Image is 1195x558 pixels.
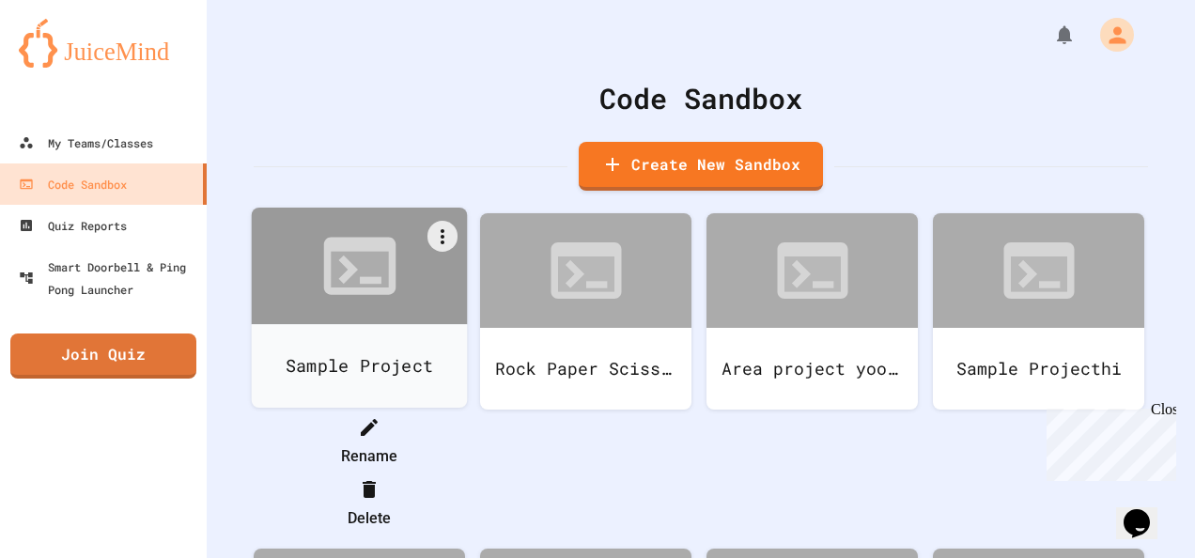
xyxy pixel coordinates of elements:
[272,473,465,534] li: Delete
[933,213,1144,410] a: Sample Projecthi
[706,213,918,410] a: Area project yoohoo
[19,19,188,68] img: logo-orange.svg
[19,132,153,154] div: My Teams/Classes
[480,213,691,410] a: Rock Paper Scissors yoohoo
[579,142,823,191] a: Create New Sandbox
[480,328,691,410] div: Rock Paper Scissors yoohoo
[1116,483,1176,539] iframe: chat widget
[19,214,127,237] div: Quiz Reports
[19,173,127,195] div: Code Sandbox
[933,328,1144,410] div: Sample Projecthi
[19,256,199,301] div: Smart Doorbell & Ping Pong Launcher
[1018,19,1080,51] div: My Notifications
[272,411,465,472] li: Rename
[1080,13,1139,56] div: My Account
[252,208,468,408] a: Sample Project
[1039,401,1176,481] iframe: chat widget
[254,77,1148,119] div: Code Sandbox
[252,324,468,408] div: Sample Project
[10,333,196,379] a: Join Quiz
[706,328,918,410] div: Area project yoohoo
[8,8,130,119] div: Chat with us now!Close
